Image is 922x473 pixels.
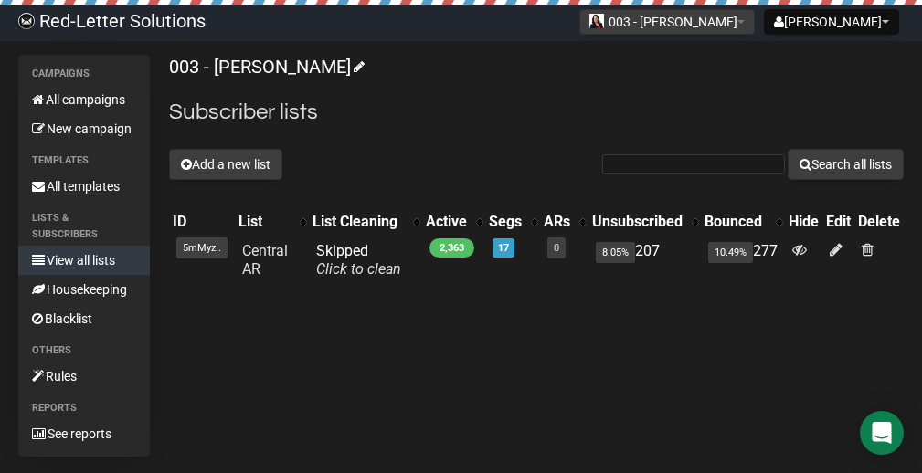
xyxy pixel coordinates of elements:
td: 207 [588,235,701,286]
a: New campaign [18,114,150,143]
li: Others [18,340,150,362]
th: Segs: No sort applied, activate to apply an ascending sort [485,209,540,235]
a: Central AR [242,242,288,278]
a: 17 [498,242,509,254]
th: Bounced: No sort applied, activate to apply an ascending sort [701,209,785,235]
button: [PERSON_NAME] [764,9,899,35]
th: Edit: No sort applied, sorting is disabled [822,209,854,235]
div: Delete [858,213,900,231]
a: 003 - [PERSON_NAME] [169,56,362,78]
div: List Cleaning [313,213,404,231]
div: List [238,213,291,231]
a: Housekeeping [18,275,150,304]
span: Skipped [316,242,401,278]
div: Bounced [705,213,767,231]
th: Delete: No sort applied, sorting is disabled [854,209,904,235]
div: Hide [789,213,819,231]
a: See reports [18,419,150,448]
div: Unsubscribed [592,213,683,231]
th: ID: No sort applied, sorting is disabled [169,209,235,235]
li: Lists & subscribers [18,207,150,246]
span: 5mMyz.. [176,237,228,258]
img: 983279c4004ba0864fc8a668c650e103 [18,13,35,29]
div: Active [426,213,467,231]
div: Edit [826,213,851,231]
a: View all lists [18,246,150,275]
a: Click to clean [316,260,401,278]
span: 2,363 [429,238,474,258]
li: Reports [18,397,150,419]
th: Unsubscribed: No sort applied, activate to apply an ascending sort [588,209,701,235]
a: Rules [18,362,150,391]
th: List: No sort applied, activate to apply an ascending sort [235,209,309,235]
a: 0 [554,242,559,254]
div: Open Intercom Messenger [860,411,904,455]
th: Hide: No sort applied, sorting is disabled [785,209,822,235]
img: 110.jpg [589,14,604,28]
button: Search all lists [788,149,904,180]
a: Blacklist [18,304,150,333]
a: All campaigns [18,85,150,114]
div: Segs [489,213,522,231]
th: ARs: No sort applied, activate to apply an ascending sort [540,209,588,235]
li: Campaigns [18,63,150,85]
span: 10.49% [708,242,753,263]
li: Templates [18,150,150,172]
td: 277 [701,235,785,286]
button: 003 - [PERSON_NAME] [579,9,755,35]
span: 8.05% [596,242,635,263]
div: ID [173,213,231,231]
a: All templates [18,172,150,201]
div: ARs [544,213,570,231]
th: Active: No sort applied, activate to apply an ascending sort [422,209,485,235]
button: Add a new list [169,149,282,180]
h2: Subscriber lists [169,96,904,129]
th: List Cleaning: No sort applied, activate to apply an ascending sort [309,209,422,235]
